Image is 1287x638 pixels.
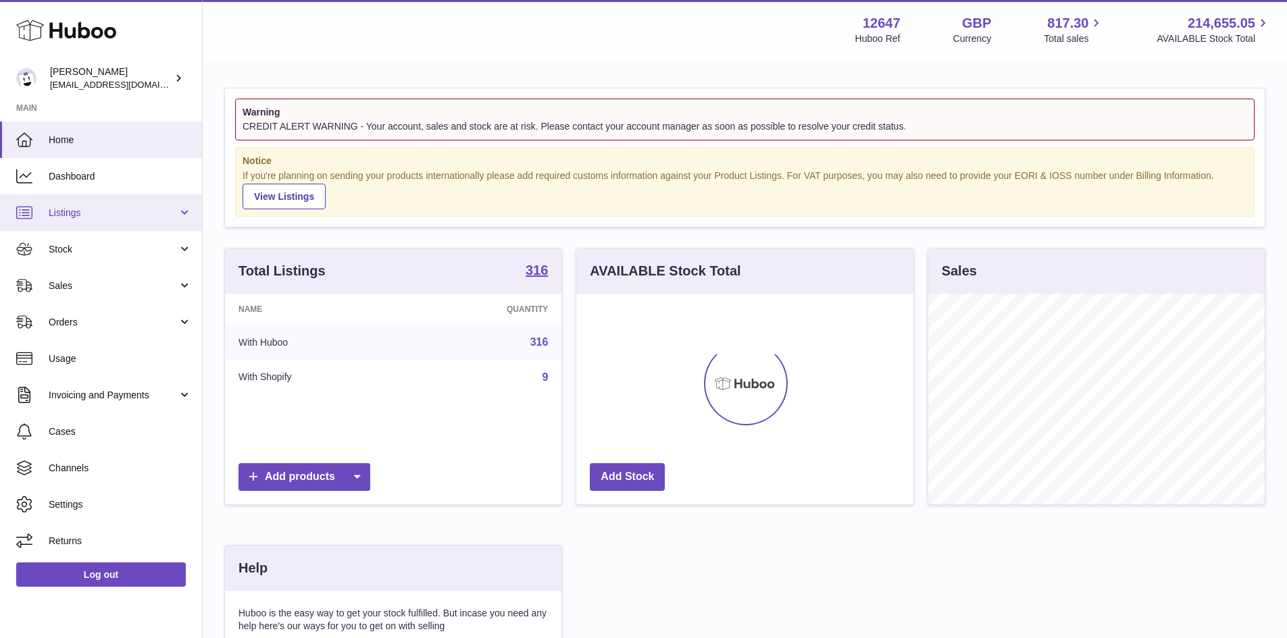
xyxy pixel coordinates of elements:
[49,207,178,219] span: Listings
[238,559,268,577] h3: Help
[243,120,1247,133] div: CREDIT ALERT WARNING - Your account, sales and stock are at risk. Please contact your account man...
[407,294,562,325] th: Quantity
[225,360,407,395] td: With Shopify
[50,65,172,91] div: [PERSON_NAME]
[238,463,370,491] a: Add products
[16,68,36,88] img: internalAdmin-12647@internal.huboo.com
[243,155,1247,167] strong: Notice
[953,32,992,45] div: Currency
[49,535,192,548] span: Returns
[238,262,326,280] h3: Total Listings
[526,263,548,277] strong: 316
[942,262,977,280] h3: Sales
[225,294,407,325] th: Name
[1044,14,1104,45] a: 817.30 Total sales
[49,425,192,438] span: Cases
[1157,32,1271,45] span: AVAILABLE Stock Total
[590,262,740,280] h3: AVAILABLE Stock Total
[49,462,192,475] span: Channels
[49,389,178,402] span: Invoicing and Payments
[590,463,665,491] a: Add Stock
[1044,32,1104,45] span: Total sales
[225,325,407,360] td: With Huboo
[49,498,192,511] span: Settings
[1188,14,1255,32] span: 214,655.05
[526,263,548,280] a: 316
[1157,14,1271,45] a: 214,655.05 AVAILABLE Stock Total
[49,280,178,292] span: Sales
[1047,14,1088,32] span: 817.30
[243,184,326,209] a: View Listings
[49,352,192,365] span: Usage
[530,336,549,348] a: 316
[238,607,548,633] p: Huboo is the easy way to get your stock fulfilled. But incase you need any help here's our ways f...
[49,170,192,183] span: Dashboard
[542,371,548,383] a: 9
[243,169,1247,210] div: If you're planning on sending your products internationally please add required customs informati...
[863,14,901,32] strong: 12647
[855,32,901,45] div: Huboo Ref
[243,106,1247,119] strong: Warning
[49,316,178,329] span: Orders
[49,134,192,147] span: Home
[962,14,991,32] strong: GBP
[49,243,178,256] span: Stock
[50,79,199,90] span: [EMAIL_ADDRESS][DOMAIN_NAME]
[16,562,186,587] a: Log out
